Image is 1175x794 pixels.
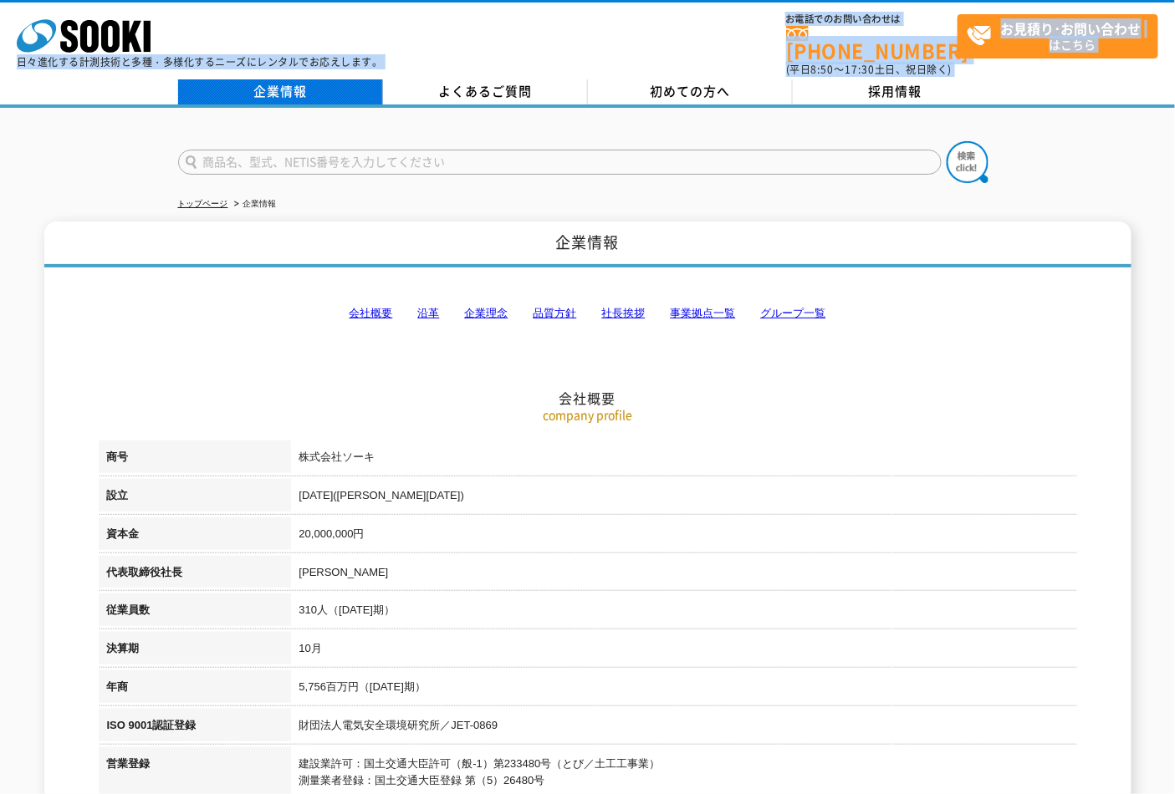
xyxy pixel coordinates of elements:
[99,593,291,632] th: 従業員数
[383,79,588,104] a: よくあるご質問
[291,709,1077,747] td: 財団法人電気安全環境研究所／JET-0869
[291,632,1077,670] td: 10月
[811,62,835,77] span: 8:50
[418,307,440,319] a: 沿革
[650,82,730,100] span: 初めての方へ
[947,141,989,183] img: btn_search.png
[291,556,1077,594] td: [PERSON_NAME]
[44,221,1132,267] h1: 企業情報
[99,556,291,594] th: 代表取締役社長
[291,479,1077,517] td: [DATE]([PERSON_NAME][DATE])
[958,14,1158,59] a: お見積り･お問い合わせはこちら
[17,57,383,67] p: 日々進化する計測技術と多種・多様化するニーズにレンタルでお応えします。
[786,14,958,24] span: お電話でのお問い合わせは
[99,479,291,517] th: 設立
[178,79,383,104] a: 企業情報
[671,307,736,319] a: 事業拠点一覧
[1001,18,1142,38] strong: お見積り･お問い合わせ
[178,150,942,175] input: 商品名、型式、NETIS番号を入力してください
[602,307,646,319] a: 社長挨拶
[465,307,508,319] a: 企業理念
[793,79,998,104] a: 採用情報
[291,670,1077,709] td: 5,756百万円（[DATE]期）
[786,26,958,60] a: [PHONE_NUMBER]
[99,670,291,709] th: 年商
[231,196,277,213] li: 企業情報
[761,307,826,319] a: グループ一覧
[291,440,1077,479] td: 株式会社ソーキ
[99,517,291,556] th: 資本金
[99,222,1077,407] h2: 会社概要
[845,62,875,77] span: 17:30
[350,307,393,319] a: 会社概要
[178,199,228,208] a: トップページ
[588,79,793,104] a: 初めての方へ
[291,517,1077,556] td: 20,000,000円
[291,593,1077,632] td: 310人（[DATE]期）
[99,709,291,747] th: ISO 9001認証登録
[786,62,952,77] span: (平日 ～ 土日、祝日除く)
[99,406,1077,424] p: company profile
[99,440,291,479] th: 商号
[99,632,291,670] th: 決算期
[967,15,1157,57] span: はこちら
[534,307,577,319] a: 品質方針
